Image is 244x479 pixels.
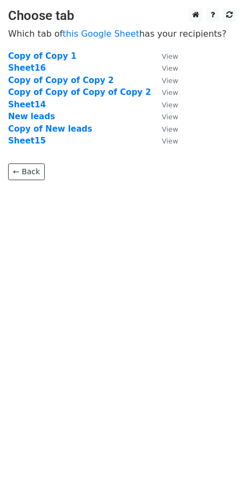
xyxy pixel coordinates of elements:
[151,51,178,61] a: View
[151,100,178,110] a: View
[8,100,46,110] a: Sheet14
[63,29,139,39] a: this Google Sheet
[8,51,77,61] a: Copy of Copy 1
[151,87,178,97] a: View
[162,113,178,121] small: View
[8,76,114,85] a: Copy of Copy of Copy 2
[8,112,55,121] a: New leads
[162,137,178,145] small: View
[162,88,178,97] small: View
[162,64,178,72] small: View
[162,101,178,109] small: View
[162,52,178,60] small: View
[151,76,178,85] a: View
[162,77,178,85] small: View
[8,163,45,180] a: ← Back
[162,125,178,133] small: View
[151,136,178,146] a: View
[151,112,178,121] a: View
[8,28,236,39] p: Which tab of has your recipients?
[8,136,46,146] a: Sheet15
[8,63,46,73] a: Sheet16
[151,63,178,73] a: View
[8,124,92,134] a: Copy of New leads
[151,124,178,134] a: View
[8,8,236,24] h3: Choose tab
[8,87,151,97] a: Copy of Copy of Copy of Copy 2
